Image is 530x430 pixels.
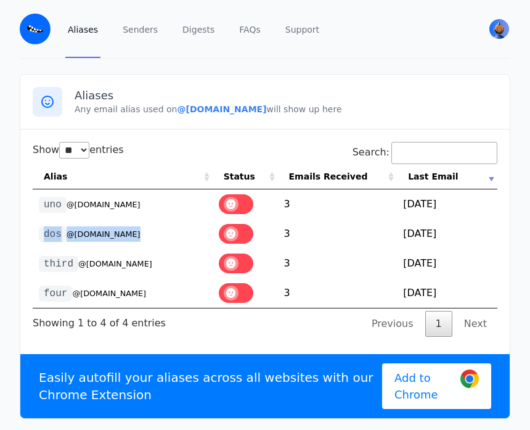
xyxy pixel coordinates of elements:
label: Search: [353,146,497,158]
input: Search: [391,142,497,164]
td: [DATE] [397,249,497,278]
h3: Aliases [75,88,497,103]
th: Last Email: activate to sort column ascending [397,164,497,189]
select: Showentries [59,142,89,159]
code: uno [39,197,67,213]
span: Add to Chrome [394,370,451,403]
td: 3 [278,278,397,308]
img: larsdirth's Avatar [489,19,509,39]
div: Showing 1 to 4 of 4 entries [33,308,166,331]
a: Add to Chrome [382,363,491,409]
code: third [39,256,78,272]
small: @[DOMAIN_NAME] [72,289,146,298]
small: @[DOMAIN_NAME] [67,229,141,239]
img: Email Monster [20,14,51,44]
td: 3 [278,219,397,249]
p: Easily autofill your aliases across all websites with our Chrome Extension [39,369,382,403]
b: @[DOMAIN_NAME] [177,104,266,114]
code: dos [39,226,67,242]
button: User menu [488,18,510,40]
td: [DATE] [397,278,497,308]
td: [DATE] [397,219,497,249]
th: Status: activate to sort column ascending [213,164,278,189]
td: 3 [278,189,397,219]
label: Show entries [33,144,124,155]
img: Google Chrome Logo [460,370,479,388]
a: 1 [425,311,452,337]
small: @[DOMAIN_NAME] [78,259,152,268]
th: Alias: activate to sort column ascending [33,164,213,189]
small: @[DOMAIN_NAME] [67,200,141,209]
a: Next [454,311,497,337]
p: Any email alias used on will show up here [75,103,497,115]
a: Previous [361,311,424,337]
code: four [39,286,72,302]
th: Emails Received: activate to sort column ascending [278,164,397,189]
td: 3 [278,249,397,278]
td: [DATE] [397,189,497,219]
